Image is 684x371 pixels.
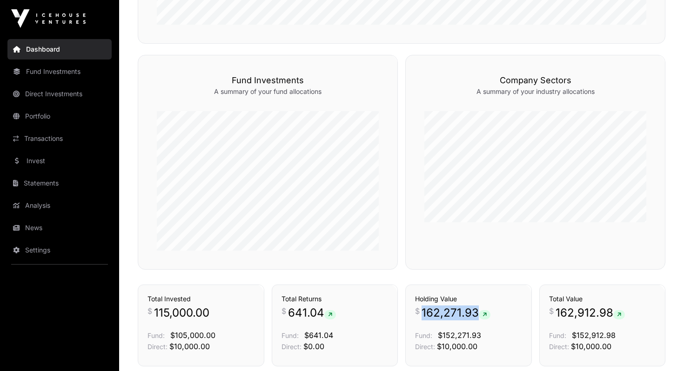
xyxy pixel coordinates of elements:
a: Invest [7,151,112,171]
span: $10,000.00 [571,342,611,351]
img: Icehouse Ventures Logo [11,9,86,28]
h3: Total Invested [148,294,255,304]
span: 115,000.00 [154,305,209,320]
span: $ [282,305,286,317]
span: Fund: [148,331,165,339]
span: $0.00 [303,342,324,351]
p: A summary of your fund allocations [157,87,379,96]
a: Settings [7,240,112,260]
a: Fund Investments [7,61,112,82]
a: Statements [7,173,112,193]
span: $10,000.00 [169,342,210,351]
span: Direct: [148,343,168,351]
span: $ [148,305,152,317]
span: $105,000.00 [170,331,215,340]
h3: Company Sectors [424,74,646,87]
span: Fund: [549,331,566,339]
span: 641.04 [288,305,336,320]
h3: Total Returns [282,294,389,304]
p: A summary of your industry allocations [424,87,646,96]
a: Direct Investments [7,84,112,104]
span: 162,912.98 [556,305,625,320]
span: Direct: [549,343,569,351]
span: $152,912.98 [572,331,616,340]
a: Portfolio [7,106,112,126]
a: Transactions [7,128,112,149]
a: News [7,218,112,238]
span: Direct: [415,343,435,351]
span: $152,271.93 [438,331,481,340]
span: 162,271.93 [422,305,490,320]
span: Fund: [282,331,299,339]
span: $ [415,305,420,317]
span: Fund: [415,331,432,339]
span: Direct: [282,343,302,351]
a: Analysis [7,195,112,216]
a: Dashboard [7,39,112,60]
iframe: Chat Widget [637,326,684,371]
span: $641.04 [304,331,333,340]
h3: Holding Value [415,294,522,304]
h3: Fund Investments [157,74,379,87]
h3: Total Value [549,294,656,304]
span: $10,000.00 [437,342,477,351]
span: $ [549,305,554,317]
